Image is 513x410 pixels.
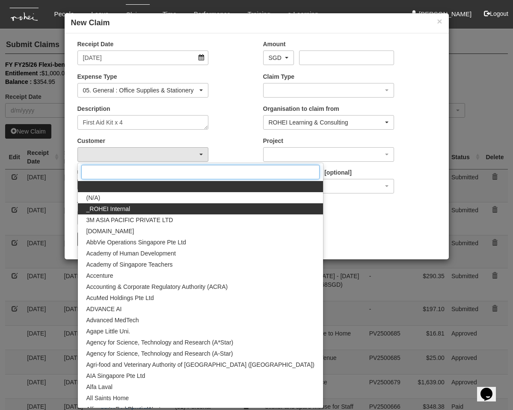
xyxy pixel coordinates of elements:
[86,294,154,302] span: AcuMed Holdings Pte Ltd
[263,72,295,81] label: Claim Type
[263,137,283,145] label: Project
[477,376,504,401] iframe: chat widget
[86,383,113,391] span: Alfa Laval
[86,205,130,213] span: _ROHEI Internal
[86,316,139,324] span: Advanced MedTech
[77,51,209,65] input: d/m/yyyy
[86,349,233,358] span: Agency for Science, Technology and Research (A-Star)
[86,371,145,380] span: AIA Singapore Pte Ltd
[86,282,228,291] span: Accounting & Corporate Regulatory Authority (ACRA)
[86,238,186,247] span: AbbVie Operations Singapore Pte Ltd
[263,115,394,130] button: ROHEI Learning & Consulting
[437,17,442,26] button: ×
[77,137,105,145] label: Customer
[269,118,384,127] div: ROHEI Learning & Consulting
[86,394,129,402] span: All Saints Home
[263,104,339,113] label: Organisation to claim from
[71,18,110,27] b: New Claim
[86,327,130,336] span: Agape Little Uni.
[86,193,101,202] span: (N/A)
[86,249,176,258] span: Academy of Human Development
[86,338,234,347] span: Agency for Science, Technology and Research (A*Star)
[263,40,286,48] label: Amount
[86,271,113,280] span: Accenture
[86,227,134,235] span: [DOMAIN_NAME]
[83,86,198,95] div: 05. General : Office Supplies & Stationery
[77,40,114,48] label: Receipt Date
[86,216,173,224] span: 3M ASIA PACIFIC PRIVATE LTD
[269,53,283,62] div: SGD
[86,305,122,313] span: ADVANCE AI
[81,165,320,179] input: Search
[86,260,173,269] span: Academy of Singapore Teachers
[86,360,314,369] span: Agri-food and Veterinary Authority of [GEOGRAPHIC_DATA] ([GEOGRAPHIC_DATA])
[263,51,294,65] button: SGD
[77,83,209,98] button: 05. General : Office Supplies & Stationery
[77,104,110,113] label: Description
[77,72,117,81] label: Expense Type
